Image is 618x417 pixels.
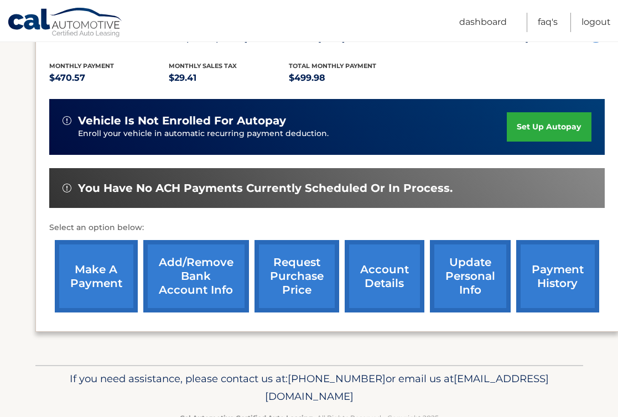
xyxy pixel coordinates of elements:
img: alert-white.svg [63,184,71,192]
span: [PHONE_NUMBER] [288,372,386,385]
a: Logout [581,13,611,32]
a: make a payment [55,240,138,312]
a: Dashboard [459,13,507,32]
p: $499.98 [289,70,409,86]
a: set up autopay [507,112,591,142]
a: FAQ's [538,13,558,32]
p: Enroll your vehicle in automatic recurring payment deduction. [78,128,507,140]
p: Select an option below: [49,221,605,234]
p: $470.57 [49,70,169,86]
a: Add/Remove bank account info [143,240,249,312]
a: update personal info [430,240,511,312]
span: [EMAIL_ADDRESS][DOMAIN_NAME] [265,372,549,403]
a: account details [345,240,424,312]
p: $29.41 [169,70,289,86]
span: vehicle is not enrolled for autopay [78,114,286,128]
span: Monthly Payment [49,62,114,70]
a: payment history [516,240,599,312]
p: If you need assistance, please contact us at: or email us at [43,370,576,405]
img: alert-white.svg [63,116,71,125]
a: request purchase price [255,240,339,312]
a: Cal Automotive [7,7,123,39]
span: Total Monthly Payment [289,62,376,70]
span: You have no ACH payments currently scheduled or in process. [78,181,453,195]
span: Monthly sales Tax [169,62,237,70]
